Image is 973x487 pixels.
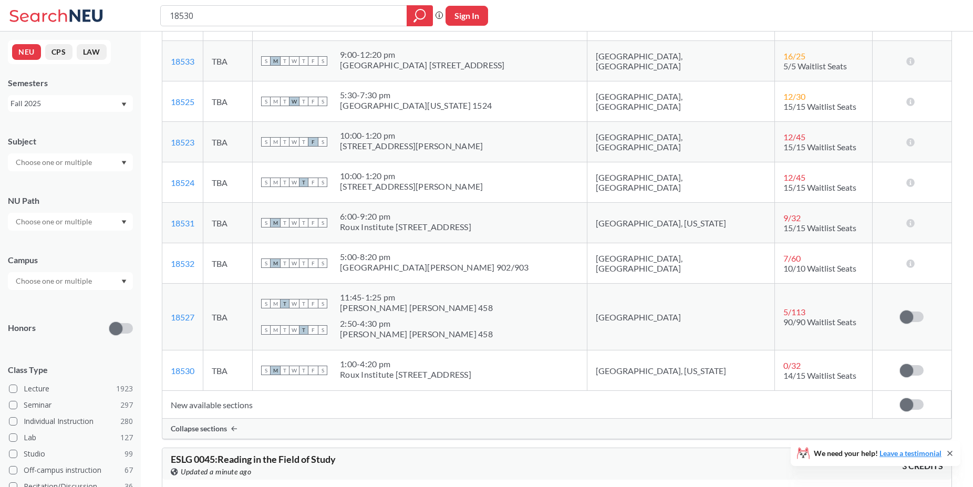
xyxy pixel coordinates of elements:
[299,137,308,147] span: T
[340,130,483,141] div: 10:00 - 1:20 pm
[308,137,318,147] span: F
[299,178,308,187] span: T
[318,325,327,335] span: S
[280,325,289,335] span: T
[308,56,318,66] span: F
[289,258,299,268] span: W
[340,90,492,100] div: 5:30 - 7:30 pm
[318,178,327,187] span: S
[879,449,941,458] a: Leave a testimonial
[289,178,299,187] span: W
[783,51,805,61] span: 16 / 25
[783,172,805,182] span: 12 / 45
[783,263,856,273] span: 10/10 Waitlist Seats
[171,312,194,322] a: 18527
[12,44,41,60] button: NEU
[340,252,529,262] div: 5:00 - 8:20 pm
[413,8,426,23] svg: magnifying glass
[308,325,318,335] span: F
[171,258,194,268] a: 18532
[11,275,99,287] input: Choose one or multiple
[261,178,271,187] span: S
[121,279,127,284] svg: Dropdown arrow
[318,258,327,268] span: S
[9,415,133,428] label: Individual Instruction
[271,97,280,106] span: M
[587,243,774,284] td: [GEOGRAPHIC_DATA], [GEOGRAPHIC_DATA]
[8,153,133,171] div: Dropdown arrow
[783,213,801,223] span: 9 / 32
[318,56,327,66] span: S
[289,299,299,308] span: W
[203,41,253,81] td: TBA
[125,464,133,476] span: 67
[271,325,280,335] span: M
[299,97,308,106] span: T
[121,161,127,165] svg: Dropdown arrow
[8,364,133,376] span: Class Type
[318,218,327,227] span: S
[587,81,774,122] td: [GEOGRAPHIC_DATA], [GEOGRAPHIC_DATA]
[289,56,299,66] span: W
[318,97,327,106] span: S
[116,383,133,395] span: 1923
[289,366,299,375] span: W
[299,366,308,375] span: T
[308,258,318,268] span: F
[203,162,253,203] td: TBA
[814,450,941,457] span: We need your help!
[280,299,289,308] span: T
[181,466,251,478] span: Updated a minute ago
[340,292,493,303] div: 11:45 - 1:25 pm
[8,195,133,206] div: NU Path
[340,262,529,273] div: [GEOGRAPHIC_DATA][PERSON_NAME] 902/903
[9,398,133,412] label: Seminar
[171,137,194,147] a: 18523
[340,222,471,232] div: Roux Institute [STREET_ADDRESS]
[203,284,253,350] td: TBA
[171,56,194,66] a: 18533
[120,432,133,443] span: 127
[8,254,133,266] div: Campus
[271,137,280,147] span: M
[299,299,308,308] span: T
[783,61,847,71] span: 5/5 Waitlist Seats
[171,453,336,465] span: ESLG 0045 : Reading in the Field of Study
[902,460,943,472] span: 3 CREDITS
[587,41,774,81] td: [GEOGRAPHIC_DATA], [GEOGRAPHIC_DATA]
[9,382,133,396] label: Lecture
[587,162,774,203] td: [GEOGRAPHIC_DATA], [GEOGRAPHIC_DATA]
[45,44,73,60] button: CPS
[340,181,483,192] div: [STREET_ADDRESS][PERSON_NAME]
[783,253,801,263] span: 7 / 60
[783,142,856,152] span: 15/15 Waitlist Seats
[340,60,505,70] div: [GEOGRAPHIC_DATA] [STREET_ADDRESS]
[340,100,492,111] div: [GEOGRAPHIC_DATA][US_STATE] 1524
[318,299,327,308] span: S
[77,44,107,60] button: LAW
[299,325,308,335] span: T
[261,97,271,106] span: S
[587,203,774,243] td: [GEOGRAPHIC_DATA], [US_STATE]
[783,182,856,192] span: 15/15 Waitlist Seats
[261,137,271,147] span: S
[271,258,280,268] span: M
[261,258,271,268] span: S
[171,97,194,107] a: 18525
[203,81,253,122] td: TBA
[11,215,99,228] input: Choose one or multiple
[280,97,289,106] span: T
[271,218,280,227] span: M
[280,137,289,147] span: T
[783,370,856,380] span: 14/15 Waitlist Seats
[783,317,856,327] span: 90/90 Waitlist Seats
[261,366,271,375] span: S
[271,366,280,375] span: M
[280,366,289,375] span: T
[308,178,318,187] span: F
[289,97,299,106] span: W
[308,218,318,227] span: F
[783,91,805,101] span: 12 / 30
[340,329,493,339] div: [PERSON_NAME] [PERSON_NAME] 458
[8,77,133,89] div: Semesters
